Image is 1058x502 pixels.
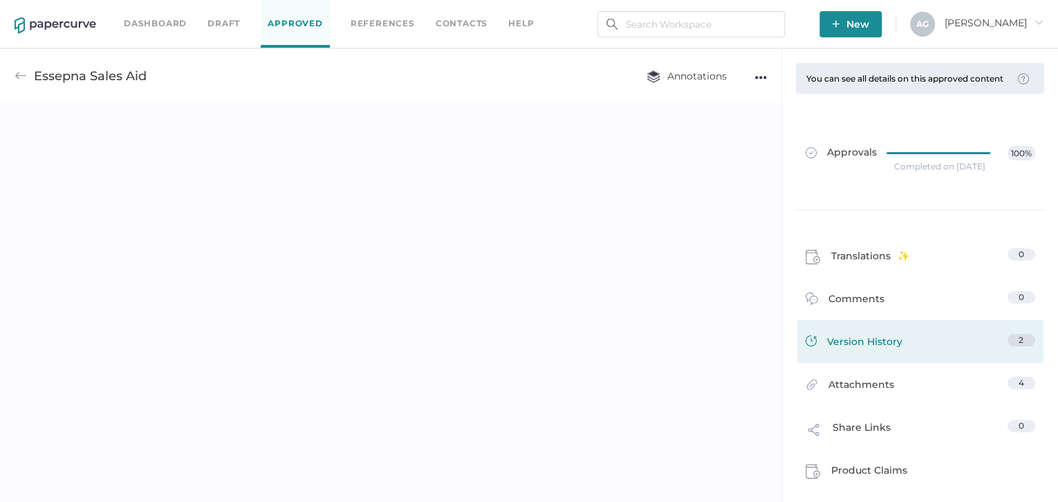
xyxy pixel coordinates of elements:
[806,335,817,349] img: versions-icon-green.43cd4f3b.svg
[1034,17,1043,27] i: arrow_right
[806,420,1035,446] a: Share Links0
[827,334,902,353] span: Version History
[819,11,882,37] button: New
[15,17,96,34] img: papercurve-logo-colour.7244d18c.svg
[833,420,891,446] span: Share Links
[351,16,415,31] a: References
[806,463,1035,483] a: Product Claims
[832,11,869,37] span: New
[1019,335,1023,345] span: 2
[806,291,1035,313] a: Comments0
[647,70,727,82] span: Annotations
[754,68,767,87] div: ●●●
[828,377,894,398] span: Attachments
[1019,420,1024,431] span: 0
[1008,146,1034,160] span: 100%
[806,250,821,265] img: claims-icon.71597b81.svg
[831,248,909,269] span: Translations
[916,19,929,29] span: A G
[597,11,785,37] input: Search Workspace
[806,464,821,479] img: claims-icon.71597b81.svg
[34,63,147,89] div: Essepna Sales Aid
[828,291,884,313] span: Comments
[806,248,1035,269] a: Translations0
[806,378,818,394] img: attachments-icon.0dd0e375.svg
[647,70,660,83] img: annotation-layers.cc6d0e6b.svg
[1019,378,1024,388] span: 4
[1018,73,1029,84] img: tooltip-default.0a89c667.svg
[508,16,534,31] div: help
[436,16,488,31] a: Contacts
[832,20,839,28] img: plus-white.e19ec114.svg
[124,16,187,31] a: Dashboard
[945,17,1043,29] span: [PERSON_NAME]
[633,63,741,89] button: Annotations
[207,16,240,31] a: Draft
[1019,292,1024,302] span: 0
[806,334,1035,353] a: Version History2
[806,421,822,442] img: share-link-icon.af96a55c.svg
[606,19,618,30] img: search.bf03fe8b.svg
[15,70,27,82] img: back-arrow-grey.72011ae3.svg
[806,146,877,161] span: Approvals
[806,377,1035,398] a: Attachments4
[806,292,818,308] img: comment-icon.4fbda5a2.svg
[806,73,1011,84] div: You can see all details on this approved content
[797,132,1043,185] a: Approvals100%
[806,147,817,158] img: approved-grey.341b8de9.svg
[831,463,907,483] span: Product Claims
[1019,249,1024,259] span: 0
